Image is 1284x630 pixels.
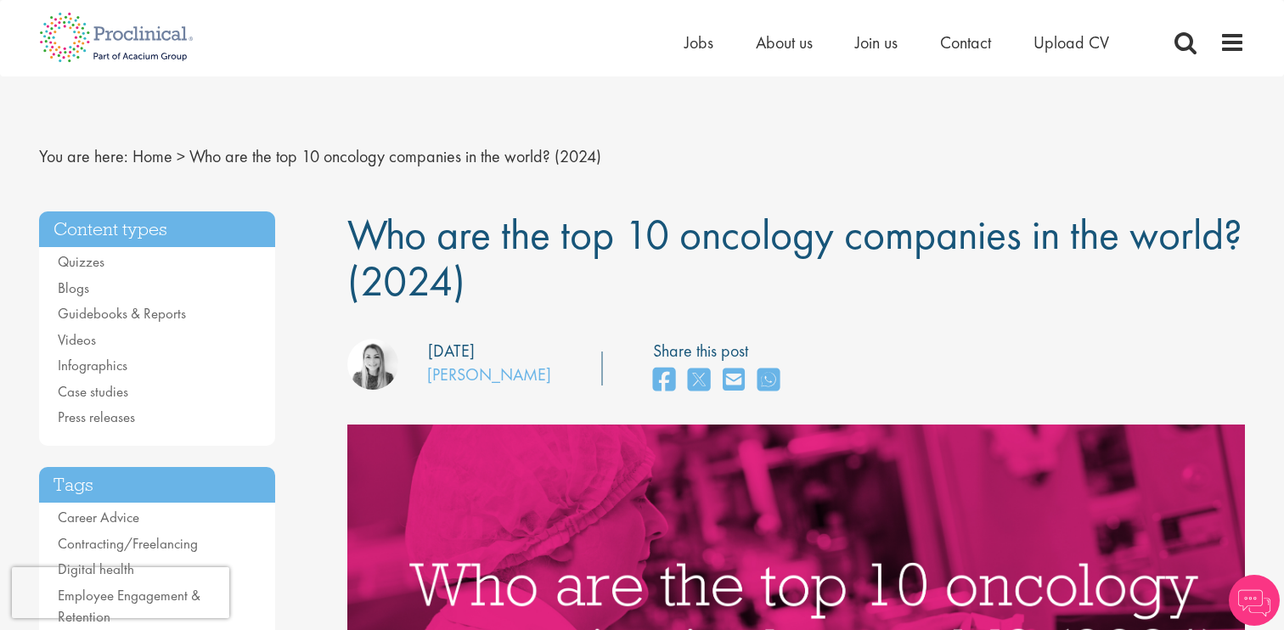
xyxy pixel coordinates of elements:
a: Contracting/Freelancing [58,534,198,553]
a: share on facebook [653,363,675,399]
a: share on twitter [688,363,710,399]
span: Who are the top 10 oncology companies in the world? (2024) [347,207,1242,308]
h3: Content types [39,211,275,248]
span: You are here: [39,145,128,167]
h3: Tags [39,467,275,503]
a: Videos [58,330,96,349]
span: > [177,145,185,167]
a: Digital health [58,560,134,578]
a: [PERSON_NAME] [427,363,551,385]
a: Upload CV [1033,31,1109,53]
a: share on whats app [757,363,780,399]
label: Share this post [653,339,788,363]
img: Chatbot [1229,575,1280,626]
iframe: reCAPTCHA [12,567,229,618]
a: Contact [940,31,991,53]
a: Join us [855,31,898,53]
a: Infographics [58,356,127,374]
a: Career Advice [58,508,139,526]
a: Quizzes [58,252,104,271]
a: Guidebooks & Reports [58,304,186,323]
a: Case studies [58,382,128,401]
div: [DATE] [428,339,475,363]
img: Hannah Burke [347,339,398,390]
a: Jobs [684,31,713,53]
a: share on email [723,363,745,399]
a: Press releases [58,408,135,426]
a: Blogs [58,278,89,297]
a: About us [756,31,813,53]
span: Who are the top 10 oncology companies in the world? (2024) [189,145,601,167]
a: breadcrumb link [132,145,172,167]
